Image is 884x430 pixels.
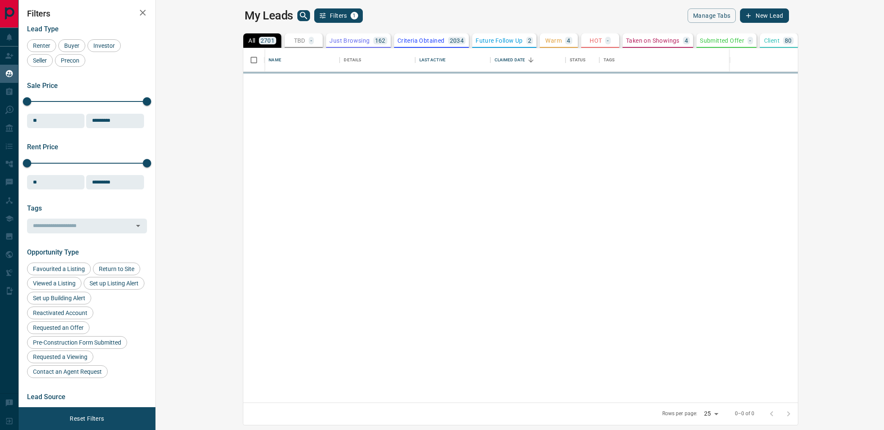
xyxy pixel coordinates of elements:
span: Contact an Agent Request [30,368,105,375]
div: Investor [87,39,121,52]
p: - [310,38,312,44]
h1: My Leads [245,9,293,22]
span: Return to Site [96,266,137,272]
button: New Lead [740,8,789,23]
div: Viewed a Listing [27,277,82,290]
span: Lead Source [27,393,65,401]
p: - [607,38,609,44]
div: Status [570,48,586,72]
p: Just Browsing [329,38,370,44]
p: Criteria Obtained [397,38,445,44]
p: Rows per page: [662,410,698,417]
span: Set up Building Alert [30,295,88,301]
p: All [248,38,255,44]
div: Name [264,48,340,72]
button: Filters1 [314,8,363,23]
div: Requested an Offer [27,321,90,334]
p: 2034 [450,38,464,44]
div: Buyer [58,39,85,52]
span: Precon [58,57,82,64]
span: Renter [30,42,53,49]
p: TBD [294,38,305,44]
span: Lead Type [27,25,59,33]
span: Favourited a Listing [30,266,88,272]
div: Precon [55,54,85,67]
p: 162 [375,38,386,44]
div: 25 [701,408,721,420]
h2: Filters [27,8,147,19]
div: Favourited a Listing [27,263,91,275]
div: Return to Site [93,263,140,275]
div: Set up Listing Alert [84,277,144,290]
div: Status [566,48,599,72]
button: Manage Tabs [688,8,736,23]
div: Requested a Viewing [27,351,93,363]
div: Claimed Date [490,48,566,72]
span: Pre-Construction Form Submitted [30,339,124,346]
div: Claimed Date [495,48,525,72]
div: Details [344,48,361,72]
div: Last Active [419,48,446,72]
span: Viewed a Listing [30,280,79,287]
div: Reactivated Account [27,307,93,319]
button: search button [297,10,310,21]
p: - [749,38,751,44]
p: 4 [567,38,570,44]
span: Rent Price [27,143,58,151]
span: Set up Listing Alert [87,280,141,287]
button: Sort [525,54,537,66]
span: Requested a Viewing [30,353,90,360]
p: 2 [528,38,531,44]
span: Opportunity Type [27,248,79,256]
span: 1 [351,13,357,19]
div: Set up Building Alert [27,292,91,304]
div: Name [269,48,281,72]
button: Reset Filters [64,411,109,426]
p: Future Follow Up [476,38,522,44]
span: Sale Price [27,82,58,90]
div: Contact an Agent Request [27,365,108,378]
p: Submitted Offer [700,38,744,44]
div: Seller [27,54,53,67]
button: Open [132,220,144,232]
p: HOT [590,38,602,44]
p: Warm [545,38,562,44]
div: Tags [604,48,615,72]
span: Tags [27,204,42,212]
p: 2701 [261,38,275,44]
p: 4 [685,38,688,44]
span: Seller [30,57,50,64]
p: 0–0 of 0 [735,410,755,417]
div: Last Active [415,48,490,72]
p: Taken on Showings [626,38,680,44]
div: Renter [27,39,56,52]
p: Client [764,38,780,44]
span: Requested an Offer [30,324,87,331]
div: Details [340,48,415,72]
span: Investor [90,42,118,49]
p: 80 [785,38,792,44]
div: Pre-Construction Form Submitted [27,336,127,349]
span: Reactivated Account [30,309,90,316]
span: Buyer [61,42,82,49]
